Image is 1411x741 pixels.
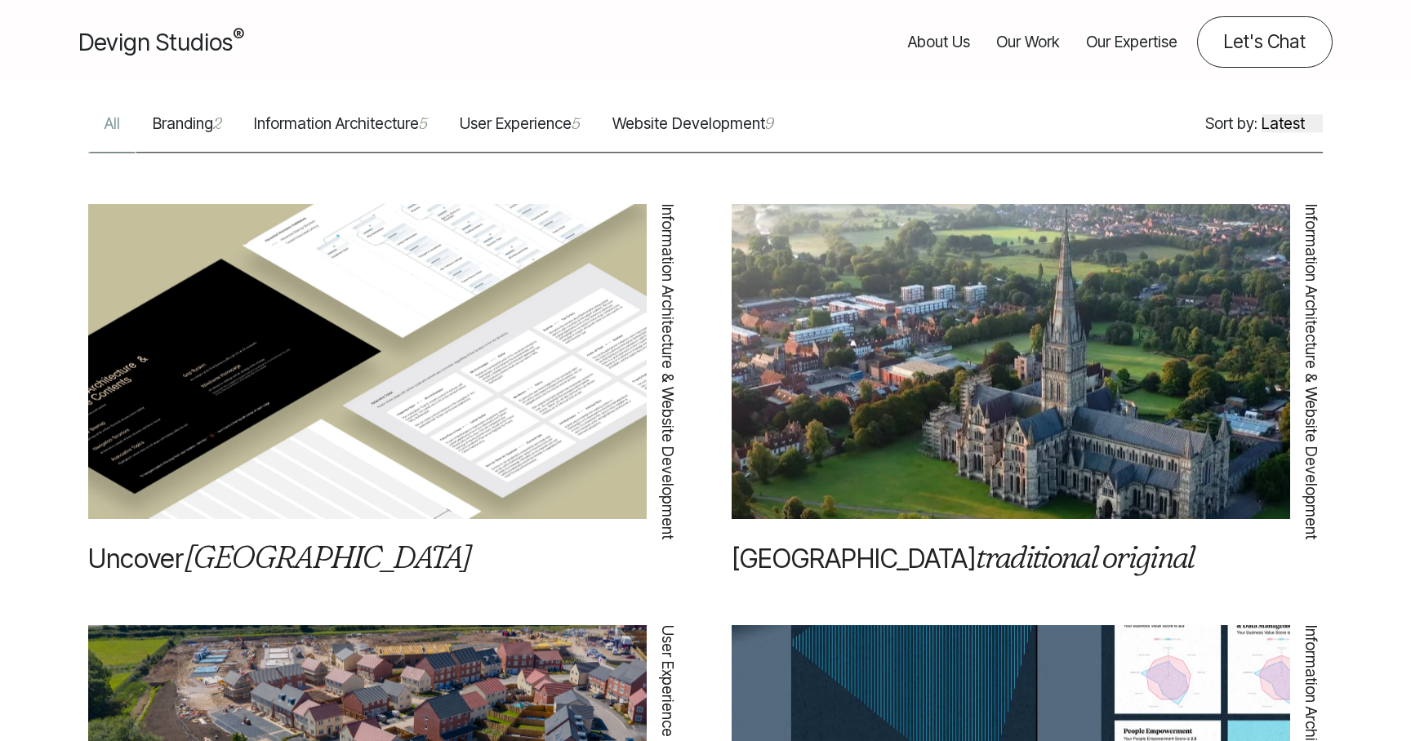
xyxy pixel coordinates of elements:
[765,114,773,134] em: 9
[572,114,580,134] em: 5
[136,113,238,153] a: Browse our Branding projects
[908,16,970,68] a: About Us
[88,144,647,583] img: Northampton Information Architecture
[78,28,244,56] span: Devign Studios
[443,113,596,153] a: Browse our User Experience projects
[1197,16,1333,68] a: Contact us about your project
[213,114,221,134] em: 2
[996,16,1060,68] a: Our Work
[1299,205,1323,540] span: Information Architecture & Website Development
[1205,113,1257,136] label: Sort by:
[419,114,427,134] em: 5
[656,205,679,540] span: Information Architecture & Website Development
[78,24,244,60] a: Devign Studios® Homepage
[596,113,790,153] a: Browse our Website Development projects
[1086,16,1177,68] a: Our Expertise
[88,113,136,153] a: All
[238,113,443,153] a: Browse our Information Architecture projects
[233,24,244,46] sup: ®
